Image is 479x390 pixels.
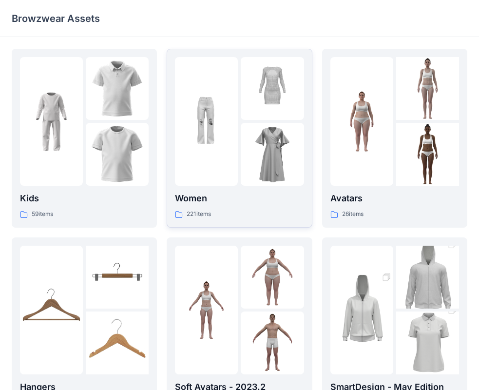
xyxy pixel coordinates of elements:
img: folder 2 [241,246,304,309]
p: Browzwear Assets [12,12,100,25]
img: folder 2 [86,57,149,120]
img: folder 3 [86,123,149,186]
img: folder 1 [20,278,83,341]
img: folder 2 [86,246,149,309]
img: folder 1 [330,90,393,153]
img: folder 3 [241,123,304,186]
p: Women [175,192,304,205]
img: folder 2 [241,57,304,120]
img: folder 2 [396,57,459,120]
a: folder 1folder 2folder 3Kids59items [12,49,157,228]
img: folder 3 [396,123,459,186]
img: folder 1 [175,90,238,153]
p: Kids [20,192,149,205]
img: folder 2 [396,230,459,325]
p: 221 items [187,209,211,219]
img: folder 3 [241,312,304,374]
a: folder 1folder 2folder 3Avatars26items [322,49,467,228]
a: folder 1folder 2folder 3Women221items [167,49,312,228]
p: 26 items [342,209,364,219]
p: Avatars [330,192,459,205]
img: folder 1 [330,263,393,357]
img: folder 1 [175,278,238,341]
p: 59 items [32,209,53,219]
img: folder 3 [86,312,149,374]
img: folder 1 [20,90,83,153]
